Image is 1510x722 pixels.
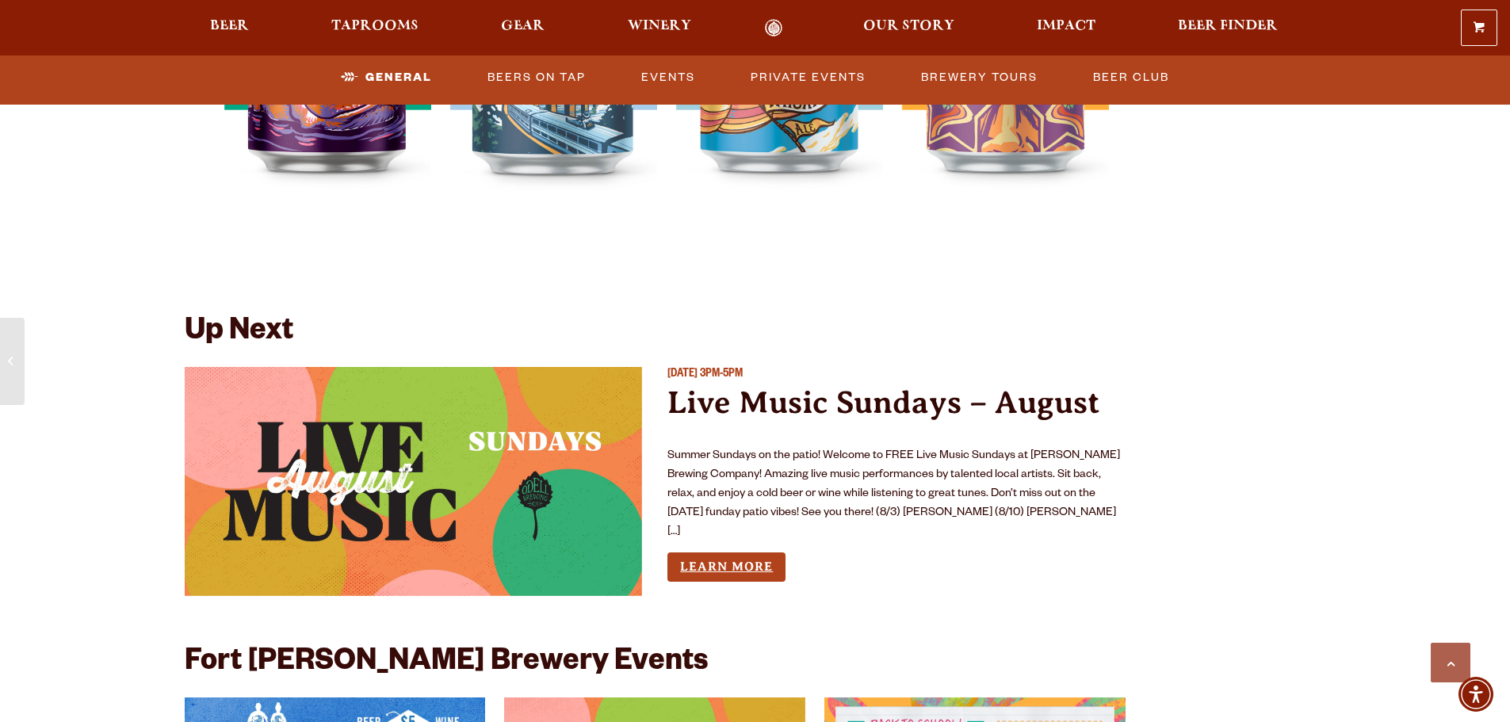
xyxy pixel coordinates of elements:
[1178,20,1278,32] span: Beer Finder
[1026,19,1106,37] a: Impact
[1458,677,1493,712] div: Accessibility Menu
[491,19,555,37] a: Gear
[1037,20,1095,32] span: Impact
[700,369,743,381] span: 3PM-5PM
[334,59,438,96] a: General
[331,20,419,32] span: Taprooms
[667,369,698,381] span: [DATE]
[185,367,643,596] a: View event details
[853,19,965,37] a: Our Story
[185,647,708,682] h2: Fort [PERSON_NAME] Brewery Events
[185,316,293,351] h2: Up Next
[667,447,1126,542] p: Summer Sundays on the patio! Welcome to FREE Live Music Sundays at [PERSON_NAME] Brewing Company!...
[863,20,954,32] span: Our Story
[617,19,701,37] a: Winery
[667,552,786,582] a: Learn more about Live Music Sundays – August
[1431,643,1470,682] a: Scroll to top
[744,19,804,37] a: Odell Home
[321,19,429,37] a: Taprooms
[667,384,1100,420] a: Live Music Sundays – August
[635,59,701,96] a: Events
[915,59,1044,96] a: Brewery Tours
[200,19,259,37] a: Beer
[210,20,249,32] span: Beer
[481,59,592,96] a: Beers on Tap
[1168,19,1288,37] a: Beer Finder
[744,59,872,96] a: Private Events
[628,20,691,32] span: Winery
[501,20,545,32] span: Gear
[1087,59,1176,96] a: Beer Club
